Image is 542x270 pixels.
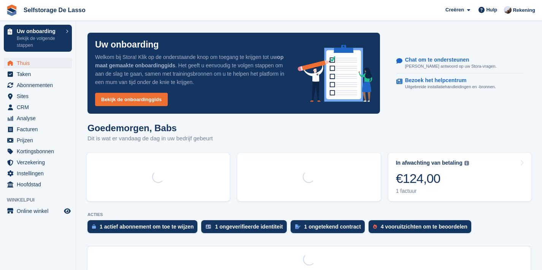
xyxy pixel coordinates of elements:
a: Bekijk de onboardinggids [95,93,168,106]
div: 1 ongetekend contract [304,224,361,230]
div: 1 ongeverifieerde identiteit [215,224,283,230]
span: Taken [17,69,62,79]
a: 1 actief abonnement om toe te wijzen [87,220,201,237]
p: Bekijk de volgende stappen [17,35,62,49]
img: icon-info-grey-7440780725fd019a000dd9b08b2336e03edf1995a4989e88bcd33f0948082b44.svg [464,161,469,165]
span: Abonnementen [17,80,62,91]
a: menu [4,80,72,91]
img: stora-icon-8386f47178a22dfd0bd8f6a31ec36ba5ce8667c1dd55bd0f319d3a0aa187defe.svg [6,5,17,16]
a: menu [4,69,72,79]
a: menu [4,124,72,135]
div: 4 vooruitzichten om te beoordelen [381,224,467,230]
span: Hoofdstad [17,179,62,190]
span: Verzekering [17,157,62,168]
span: Analyse [17,113,62,124]
a: menu [4,168,72,179]
p: Uw onboarding [17,29,62,34]
a: menu [4,113,72,124]
a: menu [4,91,72,102]
a: menu [4,157,72,168]
p: Chat om te ondersteunen [405,57,491,63]
a: Selfstorage De Lasso [21,4,89,16]
a: menu [4,58,72,68]
img: prospect-51fa495bee0391a8d652442698ab0144808aea92771e9ea1ae160a38d050c398.svg [373,224,377,229]
img: contract_signature_icon-13c848040528278c33f63329250d36e43548de30e8caae1d1a13099fd9432cc5.svg [295,224,300,229]
a: Uw onboarding Bekijk de volgende stappen [4,25,72,52]
a: menu [4,102,72,113]
a: 1 ongeverifieerde identiteit [201,220,290,237]
span: Winkelpui [7,196,76,204]
img: verify_identity-adf6edd0f0f0b5bbfe63781bf79b02c33cf7c696d77639b501bdc392416b5a36.svg [206,224,211,229]
span: Prijzen [17,135,62,146]
a: menu [4,146,72,157]
a: In afwachting van betaling €124,00 1 factuur [388,153,531,201]
div: 1 actief abonnement om toe te wijzen [100,224,194,230]
p: Uw onboarding [95,40,159,49]
h1: Goedemorgen, Babs [87,123,213,133]
p: Bezoek het helpcentrum [405,77,490,84]
span: Facturen [17,124,62,135]
a: Chat om te ondersteunen [PERSON_NAME] antwoord op uw Stora-vragen. [396,53,523,74]
span: Rekening [513,6,535,14]
p: Welkom bij Stora! Klik op de onderstaande knop om toegang te krijgen tot uw . Het geeft u eenvoud... [95,53,286,86]
p: Dit is wat er vandaag de dag in uw bedrijf gebeurt [87,134,213,143]
img: active_subscription_to_allocate_icon-d502201f5373d7db506a760aba3b589e785aa758c864c3986d89f69b8ff3... [92,224,96,229]
a: 4 vooruitzichten om te beoordelen [369,220,475,237]
span: Instellingen [17,168,62,179]
span: Creëren [445,6,464,14]
a: Bezoek het helpcentrum Uitgebreide installatiehandleidingen en -bronnen. [396,73,523,94]
span: Kortingsbonnen [17,146,62,157]
span: Online winkel [17,206,62,216]
a: menu [4,135,72,146]
span: Hulp [486,6,497,14]
div: €124,00 [396,171,469,186]
span: Thuis [17,58,62,68]
span: CRM [17,102,62,113]
img: Babs jansen [504,6,512,14]
span: Sites [17,91,62,102]
div: 1 factuur [396,188,469,194]
div: In afwachting van betaling [396,160,463,166]
a: menu [4,206,72,216]
p: [PERSON_NAME] antwoord op uw Stora-vragen. [405,63,497,70]
a: menu [4,179,72,190]
a: Previewwinkel [63,206,72,216]
a: 1 ongetekend contract [291,220,369,237]
p: Uitgebreide installatiehandleidingen en -bronnen. [405,84,496,90]
p: ACTIES [87,212,531,217]
img: onboarding-info-6c161a55d2c0e0a8cae90662b2fe09162a5109e8cc188191df67fb4f79e88e88.svg [298,45,372,102]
